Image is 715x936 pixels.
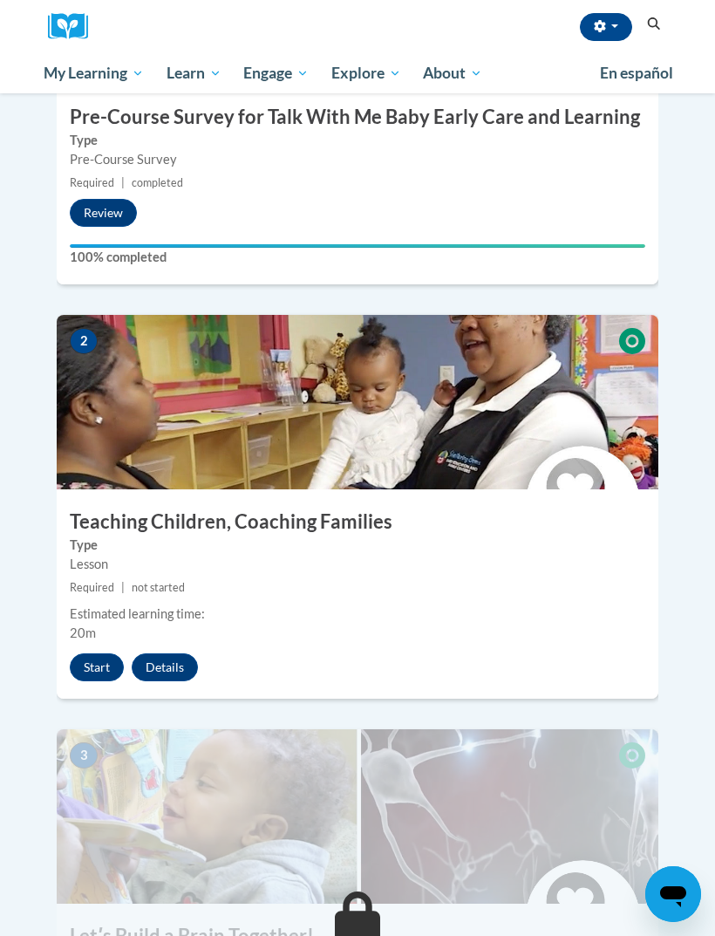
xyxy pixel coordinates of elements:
span: | [121,176,125,189]
span: 3 [70,742,98,769]
a: Engage [232,53,320,93]
div: Main menu [31,53,684,93]
span: | [121,581,125,594]
div: Pre-Course Survey [70,150,645,169]
span: Engage [243,63,309,84]
img: Logo brand [48,13,100,40]
span: About [423,63,482,84]
div: Lesson [70,555,645,574]
iframe: Button to launch messaging window [645,866,701,922]
label: Type [70,131,645,150]
a: Explore [320,53,412,93]
button: Start [70,653,124,681]
a: Cox Campus [48,13,100,40]
span: Required [70,176,114,189]
span: En español [600,64,673,82]
a: En español [589,55,684,92]
div: Estimated learning time: [70,605,645,624]
a: Learn [155,53,233,93]
span: 20m [70,625,96,640]
div: Your progress [70,244,645,248]
span: Required [70,581,114,594]
span: 2 [70,328,98,354]
a: About [412,53,494,93]
span: Learn [167,63,221,84]
button: Review [70,199,137,227]
label: Type [70,536,645,555]
img: Course Image [57,729,658,904]
span: Explore [331,63,401,84]
button: Details [132,653,198,681]
button: Search [641,14,667,35]
img: Course Image [57,315,658,489]
label: 100% completed [70,248,645,267]
span: not started [132,581,185,594]
span: completed [132,176,183,189]
a: My Learning [32,53,155,93]
h3: Teaching Children, Coaching Families [57,509,658,536]
button: Account Settings [580,13,632,41]
span: My Learning [44,63,144,84]
h3: Pre-Course Survey for Talk With Me Baby Early Care and Learning [57,104,658,131]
